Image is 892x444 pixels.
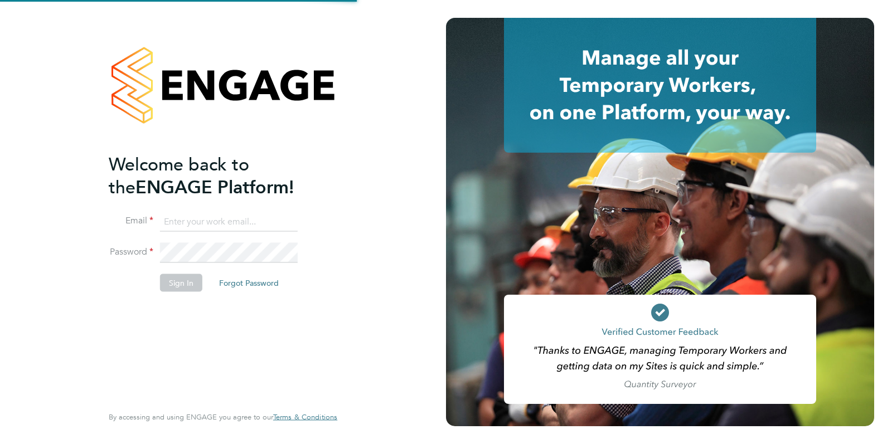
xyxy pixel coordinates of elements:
span: Welcome back to the [109,153,249,198]
input: Enter your work email... [160,212,298,232]
label: Password [109,246,153,258]
button: Forgot Password [210,274,288,292]
span: By accessing and using ENGAGE you agree to our [109,412,337,422]
h2: ENGAGE Platform! [109,153,326,198]
button: Sign In [160,274,202,292]
label: Email [109,215,153,227]
a: Terms & Conditions [273,413,337,422]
